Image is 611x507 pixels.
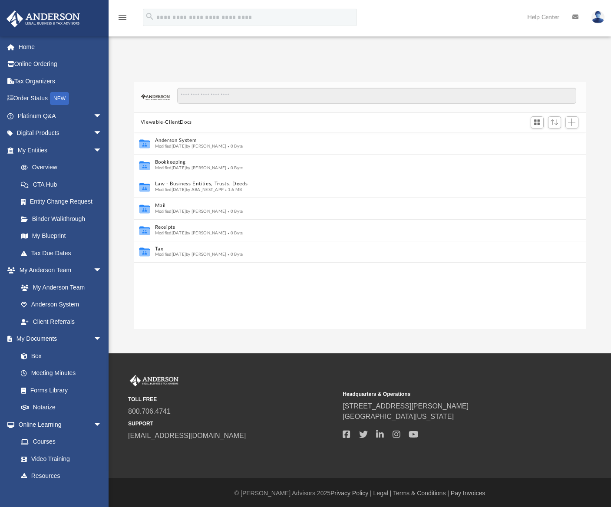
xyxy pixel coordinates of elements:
a: Terms & Conditions | [393,490,449,497]
button: Mail [155,203,553,208]
a: Resources [12,467,111,485]
div: © [PERSON_NAME] Advisors 2025 [109,489,611,498]
small: TOLL FREE [128,395,337,403]
span: Modified [DATE] by [PERSON_NAME] [155,252,226,257]
button: Receipts [155,224,553,230]
span: 0 Byte [226,165,243,170]
i: menu [117,12,128,23]
a: 800.706.4741 [128,408,171,415]
a: Home [6,38,115,56]
span: arrow_drop_down [93,262,111,280]
small: SUPPORT [128,420,337,428]
a: Meeting Minutes [12,365,111,382]
div: grid [134,132,586,329]
img: Anderson Advisors Platinum Portal [128,375,180,386]
a: Online Learningarrow_drop_down [6,416,111,433]
a: Overview [12,159,115,176]
button: Add [565,116,578,128]
span: 0 Byte [226,252,243,257]
a: Video Training [12,450,106,467]
button: Tax [155,246,553,252]
span: arrow_drop_down [93,330,111,348]
button: Law - Business Entities, Trusts, Deeds [155,181,553,187]
a: [EMAIL_ADDRESS][DOMAIN_NAME] [128,432,246,439]
a: Online Ordering [6,56,115,73]
button: Viewable-ClientDocs [141,119,192,126]
a: My Anderson Team [12,279,106,296]
span: Modified [DATE] by [PERSON_NAME] [155,230,226,235]
a: Tax Due Dates [12,244,115,262]
img: Anderson Advisors Platinum Portal [4,10,83,27]
span: arrow_drop_down [93,125,111,142]
button: Switch to Grid View [531,116,544,128]
input: Search files and folders [177,88,576,104]
a: Tax Organizers [6,72,115,90]
span: Modified [DATE] by [PERSON_NAME] [155,144,226,148]
span: Modified [DATE] by [PERSON_NAME] [155,165,226,170]
a: Box [12,347,106,365]
button: Sort [548,116,561,128]
img: User Pic [591,11,604,23]
span: 1.6 MB [224,187,242,191]
span: 0 Byte [226,230,243,235]
a: Anderson System [12,296,111,313]
a: Client Referrals [12,313,111,330]
a: Entity Change Request [12,193,115,211]
span: arrow_drop_down [93,416,111,434]
small: Headquarters & Operations [343,390,551,398]
span: arrow_drop_down [93,142,111,159]
span: Modified [DATE] by ABA_NEST_APP [155,187,224,191]
span: 0 Byte [226,209,243,213]
a: Digital Productsarrow_drop_down [6,125,115,142]
a: Order StatusNEW [6,90,115,108]
button: Bookkeeping [155,159,553,165]
a: menu [117,16,128,23]
a: [GEOGRAPHIC_DATA][US_STATE] [343,413,454,420]
a: [STREET_ADDRESS][PERSON_NAME] [343,402,469,410]
a: Binder Walkthrough [12,210,115,227]
a: My Blueprint [12,227,111,245]
a: Courses [12,433,111,451]
span: 0 Byte [226,144,243,148]
a: Legal | [373,490,392,497]
button: Anderson System [155,138,553,143]
a: CTA Hub [12,176,115,193]
a: My Entitiesarrow_drop_down [6,142,115,159]
a: Platinum Q&Aarrow_drop_down [6,107,115,125]
a: Notarize [12,399,111,416]
a: Pay Invoices [451,490,485,497]
span: arrow_drop_down [93,107,111,125]
a: My Anderson Teamarrow_drop_down [6,262,111,279]
a: My Documentsarrow_drop_down [6,330,111,348]
span: Modified [DATE] by [PERSON_NAME] [155,209,226,213]
div: NEW [50,92,69,105]
i: search [145,12,155,21]
a: Forms Library [12,382,106,399]
a: Privacy Policy | [330,490,372,497]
